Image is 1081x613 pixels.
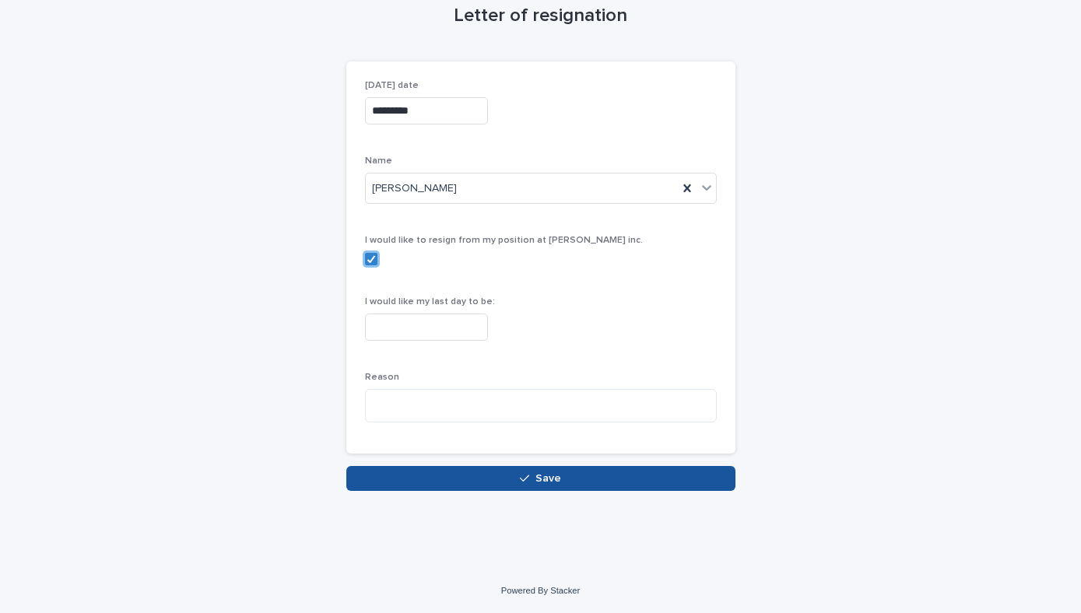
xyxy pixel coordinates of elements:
span: [PERSON_NAME] [372,180,457,197]
span: I would like to resign from my position at [PERSON_NAME] inc. [365,236,643,245]
span: I would like my last day to be: [365,297,495,306]
h1: Letter of resignation [346,5,735,27]
span: Name [365,156,392,166]
button: Save [346,466,735,491]
span: Reason [365,373,399,382]
span: [DATE] date [365,81,419,90]
span: Save [535,473,561,484]
a: Powered By Stacker [501,586,580,595]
